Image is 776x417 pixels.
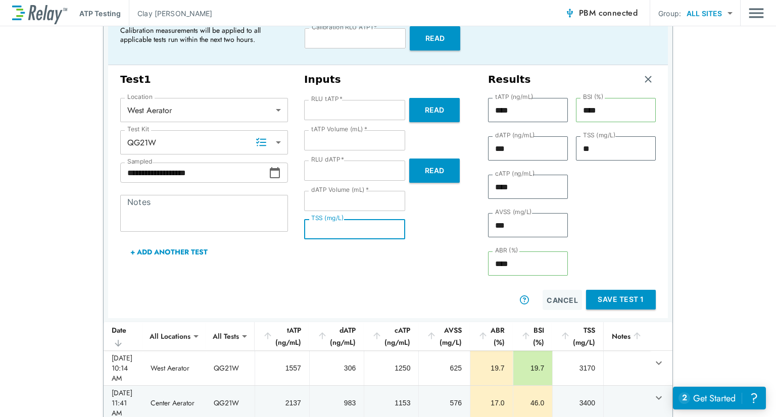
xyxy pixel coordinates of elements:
[658,8,681,19] p: Group:
[612,330,642,342] div: Notes
[599,7,638,19] span: connected
[120,26,282,44] p: Calibration measurements will be applied to all applicable tests run within the next two hours.
[565,8,575,18] img: Connected Icon
[317,324,356,348] div: dATP (ng/mL)
[312,24,377,31] label: Calibration RLU ATP1
[478,363,505,373] div: 19.7
[79,8,121,19] p: ATP Testing
[495,132,535,139] label: dATP (ng/mL)
[372,324,410,348] div: cATP (ng/mL)
[749,4,764,23] button: Main menu
[112,353,134,383] div: [DATE] 10:14 AM
[583,93,604,100] label: BSI (%)
[673,387,766,409] iframe: Resource center
[127,158,153,165] label: Sampled
[583,132,616,139] label: TSS (mg/L)
[427,398,462,408] div: 576
[495,170,535,177] label: cATP (ng/mL)
[263,324,301,348] div: tATP (ng/mL)
[137,8,212,19] p: Clay [PERSON_NAME]
[478,324,505,348] div: ABR (%)
[650,354,667,372] button: expand row
[495,247,518,254] label: ABR (%)
[579,6,638,20] span: PBM
[142,351,206,385] td: West Aerator
[120,240,218,264] button: + Add Another Test
[311,95,343,102] label: RLU tATP
[127,126,150,133] label: Test Kit
[521,398,545,408] div: 46.0
[426,324,462,348] div: AVSS (mg/L)
[650,389,667,406] button: expand row
[643,74,653,84] img: Remove
[409,98,460,122] button: Read
[311,215,344,222] label: TSS (mg/L)
[263,398,301,408] div: 2137
[372,363,410,373] div: 1250
[586,290,656,309] button: Save Test 1
[206,326,246,346] div: All Tests
[495,209,532,216] label: AVSS (mg/L)
[311,186,369,193] label: dATP Volume (mL)
[427,363,462,373] div: 625
[318,363,356,373] div: 306
[495,93,533,100] label: tATP (ng/mL)
[311,126,367,133] label: tATP Volume (mL)
[543,290,582,310] button: Cancel
[142,326,198,346] div: All Locations
[120,163,269,183] input: Choose date, selected date is Sep 30, 2025
[304,73,472,86] h3: Inputs
[561,398,595,408] div: 3400
[410,26,460,50] button: Read
[120,132,288,152] div: QG21W
[478,398,505,408] div: 17.0
[12,3,67,24] img: LuminUltra Relay
[206,351,255,385] td: QG21W
[488,73,531,86] h3: Results
[318,398,356,408] div: 983
[521,324,545,348] div: BSI (%)
[561,3,642,23] button: PBM connected
[311,156,344,163] label: RLU dATP
[561,363,595,373] div: 3170
[263,363,301,373] div: 1557
[372,398,410,408] div: 1153
[521,363,545,373] div: 19.7
[120,100,288,120] div: West Aerator
[127,93,153,100] label: Location
[120,73,288,86] h3: Test 1
[749,4,764,23] img: Drawer Icon
[104,322,142,351] th: Date
[560,324,595,348] div: TSS (mg/L)
[409,159,460,183] button: Read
